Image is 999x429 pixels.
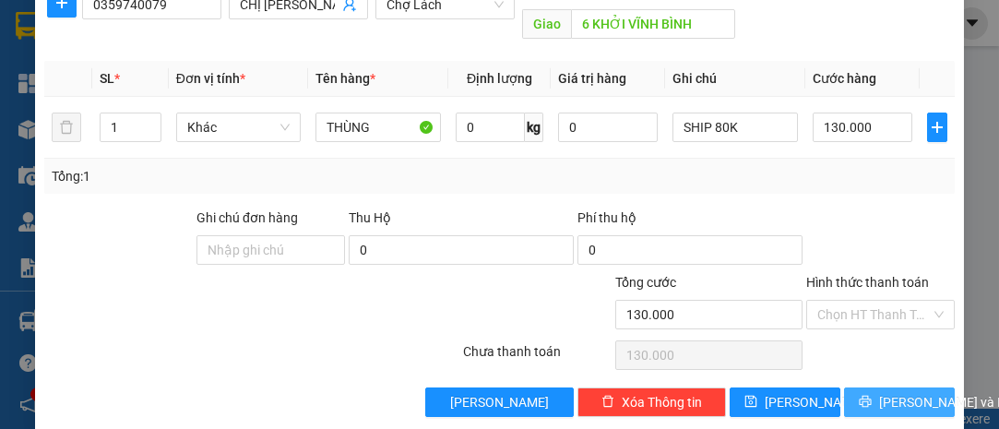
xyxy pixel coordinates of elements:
input: Ghi Chú [672,113,798,142]
span: Xóa Thông tin [622,392,702,412]
span: Đơn vị tính [176,71,245,86]
div: 0944548353 [16,60,163,86]
span: Giao [522,9,571,39]
span: Khác [187,113,291,141]
label: Ghi chú đơn hàng [196,210,298,225]
button: save[PERSON_NAME] [730,387,840,417]
span: [PERSON_NAME] [450,392,549,412]
div: Tên hàng: HỘP ( : 1 ) [16,130,335,153]
span: delete [601,395,614,410]
span: Tổng cước [615,275,676,290]
button: plus [927,113,947,142]
span: Nhận: [176,18,220,37]
div: Tổng: 1 [52,166,387,186]
div: 30.000 [14,97,166,119]
div: 0398167259 [176,60,335,86]
span: save [744,395,757,410]
span: SL [100,71,114,86]
span: kg [525,113,543,142]
input: Dọc đường [571,9,734,39]
span: Giá trị hàng [558,71,626,86]
span: CR : [14,99,42,118]
span: Định lượng [467,71,532,86]
span: printer [859,395,872,410]
div: CHÁNH [16,38,163,60]
button: printer[PERSON_NAME] và In [844,387,955,417]
button: deleteXóa Thông tin [577,387,726,417]
th: Ghi chú [665,61,805,97]
label: Hình thức thanh toán [806,275,929,290]
span: [PERSON_NAME] [765,392,863,412]
div: Chợ Lách [176,16,335,38]
span: Tên hàng [315,71,375,86]
div: Phí thu hộ [577,208,803,235]
button: [PERSON_NAME] [425,387,574,417]
input: Ghi chú đơn hàng [196,235,345,265]
div: NÂU [176,38,335,60]
span: Thu Hộ [349,210,391,225]
span: Cước hàng [813,71,876,86]
span: Gửi: [16,18,44,37]
input: VD: Bàn, Ghế [315,113,441,142]
input: 0 [558,113,658,142]
button: delete [52,113,81,142]
span: plus [928,120,946,135]
div: Chưa thanh toán [461,341,613,374]
span: SL [167,128,192,154]
div: Sài Gòn [16,16,163,38]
